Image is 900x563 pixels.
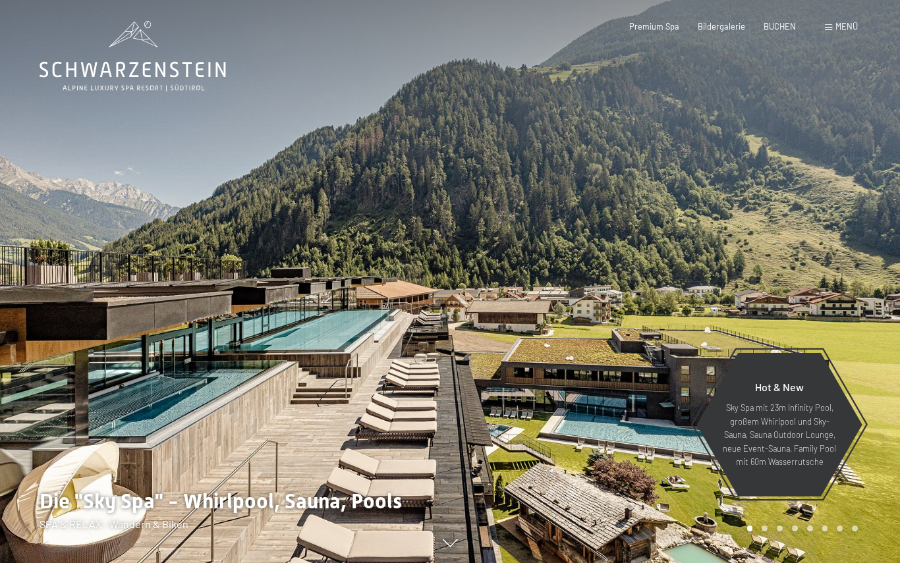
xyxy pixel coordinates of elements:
[747,525,753,531] div: Carousel Page 1 (Current Slide)
[822,525,828,531] div: Carousel Page 6
[696,352,863,497] a: Hot & New Sky Spa mit 23m Infinity Pool, großem Whirlpool und Sky-Sauna, Sauna Outdoor Lounge, ne...
[835,21,858,32] span: Menü
[764,21,796,32] a: BUCHEN
[755,381,804,393] span: Hot & New
[743,525,858,531] div: Carousel Pagination
[762,525,768,531] div: Carousel Page 2
[792,525,798,531] div: Carousel Page 4
[837,525,843,531] div: Carousel Page 7
[777,525,783,531] div: Carousel Page 3
[852,525,858,531] div: Carousel Page 8
[698,21,745,32] a: Bildergalerie
[807,525,813,531] div: Carousel Page 5
[629,21,679,32] a: Premium Spa
[722,401,837,468] p: Sky Spa mit 23m Infinity Pool, großem Whirlpool und Sky-Sauna, Sauna Outdoor Lounge, neue Event-S...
